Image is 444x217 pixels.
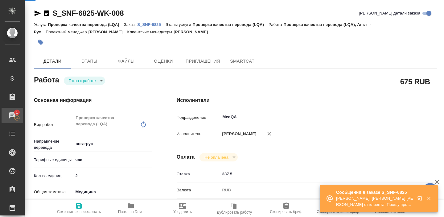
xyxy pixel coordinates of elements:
[52,9,124,17] a: S_SNF-6825-WK-008
[34,157,73,163] p: Тарифные единицы
[43,10,50,17] button: Скопировать ссылку
[73,187,152,197] div: Медицина
[262,127,276,140] button: Удалить исполнителя
[88,30,127,34] p: [PERSON_NAME]
[177,171,220,177] p: Ставка
[48,22,124,27] p: Проверка качества перевода (LQA)
[208,200,260,217] button: Дублировать работу
[336,195,413,208] p: [PERSON_NAME]: [PERSON_NAME] [PERSON_NAME] от клиента: Прошу прощения, направила Вам необрезанный...
[228,57,257,65] span: SmartCat
[112,57,141,65] span: Файлы
[12,109,22,115] span: 1
[422,196,435,201] button: Закрыть
[177,131,220,137] p: Исполнитель
[312,200,364,217] button: Скопировать мини-бриф
[270,210,302,214] span: Скопировать бриф
[177,187,220,193] p: Валюта
[173,210,192,214] span: Уведомить
[34,74,59,85] h2: Работа
[34,97,152,104] h4: Основная информация
[359,10,420,16] span: [PERSON_NAME] детали заказа
[220,131,257,137] p: [PERSON_NAME]
[193,22,269,27] p: Проверка качества перевода (LQA)
[34,138,73,151] p: Направление перевода
[2,108,23,123] a: 1
[124,22,137,27] p: Заказ:
[53,200,105,217] button: Сохранить и пересчитать
[217,210,252,215] span: Дублировать работу
[177,115,220,121] p: Подразделение
[260,200,312,217] button: Скопировать бриф
[336,189,413,195] p: Сообщения в заказе S_SNF-6825
[203,155,230,160] button: Не оплачена
[149,57,178,65] span: Оценки
[220,185,416,195] div: RUB
[34,122,73,128] p: Вид работ
[177,97,437,104] h4: Исполнители
[73,171,152,180] input: ✎ Введи что-нибудь
[73,155,152,165] div: час
[105,200,157,217] button: Папка на Drive
[75,57,104,65] span: Этапы
[317,210,359,214] span: Скопировать мини-бриф
[137,22,166,27] a: S_SNF-6825
[67,78,98,83] button: Готов к работе
[34,22,48,27] p: Услуга
[127,30,174,34] p: Клиентские менеджеры
[64,77,105,85] div: Готов к работе
[269,22,284,27] p: Работа
[34,10,41,17] button: Скопировать ссылку для ЯМессенджера
[220,169,416,178] input: ✎ Введи что-нибудь
[166,22,193,27] p: Этапы услуги
[174,30,212,34] p: [PERSON_NAME]
[34,173,73,179] p: Кол-во единиц
[149,143,150,144] button: Open
[177,153,195,161] h4: Оплата
[199,153,237,161] div: Готов к работе
[157,200,208,217] button: Уведомить
[422,183,438,198] button: 🙏
[34,189,73,195] p: Общая тематика
[413,192,428,207] button: Открыть в новой вкладке
[34,35,47,49] button: Добавить тэг
[412,116,413,118] button: Open
[57,210,101,214] span: Сохранить и пересчитать
[186,57,220,65] span: Приглашения
[400,76,430,87] h2: 675 RUB
[118,210,143,214] span: Папка на Drive
[46,30,88,34] p: Проектный менеджер
[38,57,67,65] span: Детали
